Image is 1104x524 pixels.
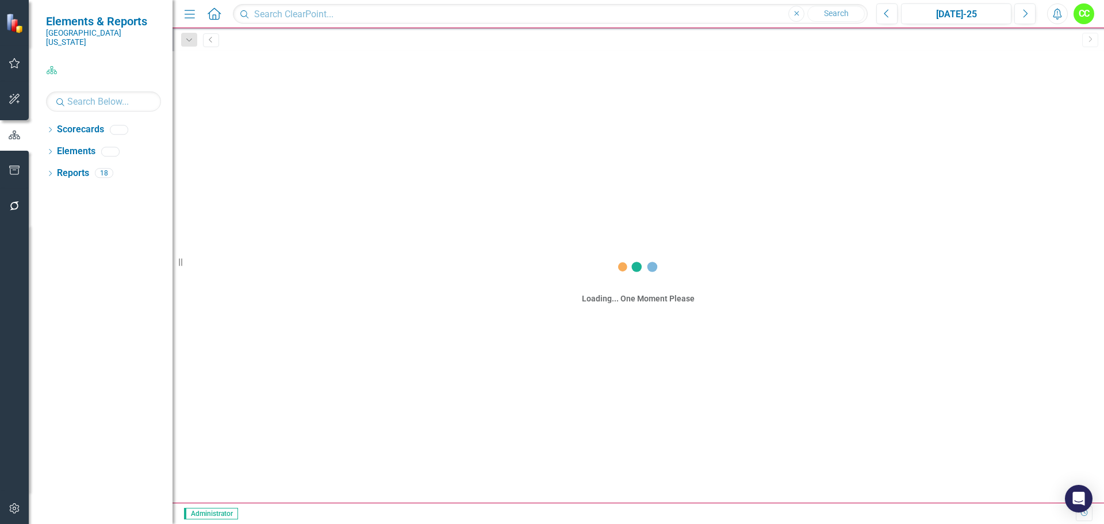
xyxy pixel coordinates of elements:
[905,7,1007,21] div: [DATE]-25
[57,145,95,158] a: Elements
[233,4,868,24] input: Search ClearPoint...
[184,508,238,519] span: Administrator
[46,28,161,47] small: [GEOGRAPHIC_DATA][US_STATE]
[807,6,865,22] button: Search
[901,3,1011,24] button: [DATE]-25
[6,13,26,33] img: ClearPoint Strategy
[46,91,161,112] input: Search Below...
[582,293,695,304] div: Loading... One Moment Please
[57,123,104,136] a: Scorecards
[824,9,849,18] span: Search
[1074,3,1094,24] button: CC
[57,167,89,180] a: Reports
[46,14,161,28] span: Elements & Reports
[95,169,113,178] div: 18
[1065,485,1092,512] div: Open Intercom Messenger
